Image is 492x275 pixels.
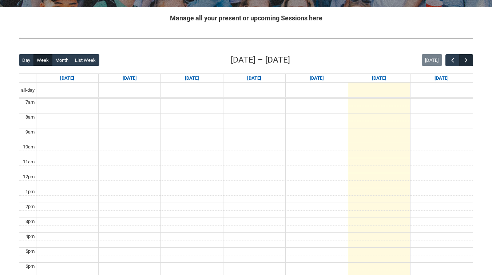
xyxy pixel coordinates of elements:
[24,113,36,121] div: 8am
[121,74,138,83] a: Go to September 8, 2025
[20,87,36,94] span: all-day
[33,54,52,66] button: Week
[370,74,388,83] a: Go to September 12, 2025
[231,54,290,66] h2: [DATE] – [DATE]
[24,128,36,136] div: 9am
[24,248,36,255] div: 5pm
[59,74,76,83] a: Go to September 7, 2025
[19,54,34,66] button: Day
[459,54,473,66] button: Next Week
[308,74,325,83] a: Go to September 11, 2025
[183,74,201,83] a: Go to September 9, 2025
[21,173,36,180] div: 12pm
[21,158,36,166] div: 11am
[72,54,99,66] button: List Week
[24,188,36,195] div: 1pm
[21,143,36,151] div: 10am
[52,54,72,66] button: Month
[19,13,473,23] h2: Manage all your present or upcoming Sessions here
[24,99,36,106] div: 7am
[246,74,263,83] a: Go to September 10, 2025
[19,35,473,42] img: REDU_GREY_LINE
[445,54,459,66] button: Previous Week
[24,233,36,240] div: 4pm
[422,54,442,66] button: [DATE]
[433,74,450,83] a: Go to September 13, 2025
[24,218,36,225] div: 3pm
[24,263,36,270] div: 6pm
[24,203,36,210] div: 2pm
